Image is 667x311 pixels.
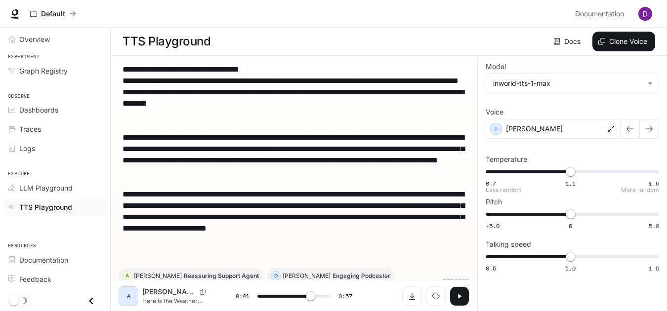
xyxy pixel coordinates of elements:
span: 0 [569,222,572,230]
span: Graph Registry [19,66,68,76]
p: Pitch [486,198,502,205]
span: Feedback [19,274,51,284]
span: 1.5 [649,264,659,272]
a: Logs [4,140,106,157]
span: 0:57 [338,291,352,301]
p: Default [41,10,65,18]
a: Feedback [4,271,106,288]
div: A [121,288,136,304]
a: TTS Playground [4,198,106,216]
button: D[PERSON_NAME]Engaging Podcaster [267,268,395,284]
h1: TTS Playground [123,32,210,51]
span: 0.5 [486,264,496,272]
p: [PERSON_NAME] [142,287,196,297]
span: Logs [19,143,35,154]
span: Dashboards [19,105,58,115]
span: -5.0 [486,222,500,230]
button: Clone Voice [592,32,655,51]
p: Voice [486,109,503,116]
p: Engaging Podcaster [333,273,390,279]
span: TTS Playground [19,202,72,212]
span: Documentation [575,8,624,20]
button: All workspaces [26,4,81,24]
img: User avatar [638,7,652,21]
button: A[PERSON_NAME]Reassuring Support Agent [119,268,263,284]
button: Close drawer [80,291,102,311]
div: A [123,268,131,284]
p: [PERSON_NAME] [506,124,563,134]
span: 0.7 [486,179,496,188]
a: Documentation [571,4,631,24]
p: Talking speed [486,241,531,248]
a: Traces [4,120,106,138]
a: Docs [551,32,584,51]
span: 1.0 [565,264,576,272]
a: Documentation [4,251,106,269]
p: Here is the Weather forecast for 06450: Tonight: Partly cloudy. Low around 54, with temperatures ... [142,297,212,305]
a: Overview [4,31,106,48]
span: Overview [19,34,50,44]
p: Reassuring Support Agent [184,273,259,279]
p: More random [621,187,659,193]
div: inworld-tts-1-max [493,78,643,88]
a: LLM Playground [4,179,106,196]
button: Inspect [426,286,446,306]
p: Temperature [486,156,527,163]
div: inworld-tts-1-max [486,74,659,93]
a: Dashboards [4,101,106,118]
span: Documentation [19,255,68,265]
button: Download audio [402,286,422,306]
a: Graph Registry [4,62,106,79]
p: [PERSON_NAME] [283,273,331,279]
p: Less random [486,187,522,193]
span: 1.5 [649,179,659,188]
button: Copy Voice ID [196,289,210,295]
span: 0:41 [236,291,250,301]
span: LLM Playground [19,183,73,193]
p: [PERSON_NAME] [134,273,182,279]
span: 1.1 [565,179,576,188]
span: 5.0 [649,222,659,230]
p: 992 / 1000 [443,277,469,285]
span: Traces [19,124,41,134]
p: Model [486,63,506,70]
button: User avatar [635,4,655,24]
span: Dark mode toggle [9,295,19,306]
div: D [271,268,280,284]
